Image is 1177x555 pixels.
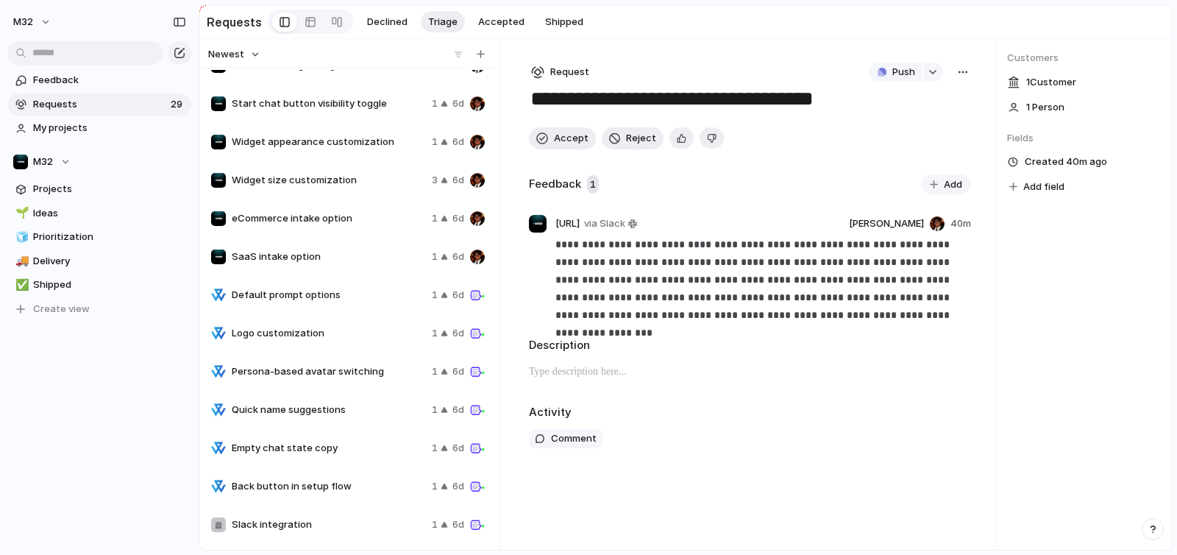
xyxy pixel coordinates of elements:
[452,364,464,379] span: 6d
[33,182,186,197] span: Projects
[432,364,438,379] span: 1
[1023,180,1064,194] span: Add field
[602,127,664,149] button: Reject
[452,58,464,73] span: 6d
[432,288,438,303] span: 1
[452,250,464,264] span: 6d
[432,517,438,532] span: 1
[432,403,438,417] span: 1
[7,178,191,200] a: Projects
[367,15,408,29] span: Declined
[232,96,426,111] span: Start chat button visibility toggle
[452,479,464,494] span: 6d
[584,216,625,231] span: via Slack
[529,63,591,82] button: Request
[13,254,28,269] button: 🚚
[232,403,426,417] span: Quick name suggestions
[7,250,191,272] a: 🚚Delivery
[7,202,191,225] a: 🌱Ideas
[1007,131,1160,146] span: Fields
[206,45,263,64] button: Newest
[13,230,28,244] button: 🧊
[232,250,426,264] span: SaaS intake option
[33,155,53,169] span: M32
[232,364,426,379] span: Persona-based avatar switching
[33,73,186,88] span: Feedback
[452,288,464,303] span: 6d
[33,121,186,135] span: My projects
[232,288,426,303] span: Default prompt options
[33,230,186,244] span: Prioritization
[452,326,464,341] span: 6d
[529,127,596,149] button: Accept
[15,277,26,294] div: ✅
[1026,75,1076,90] span: 1 Customer
[7,151,191,173] button: M32
[555,216,580,231] span: [URL]
[529,429,602,448] button: Comment
[432,135,438,149] span: 1
[550,65,589,79] span: Request
[33,97,166,112] span: Requests
[849,216,924,231] span: [PERSON_NAME]
[626,131,656,146] span: Reject
[360,11,415,33] button: Declined
[7,69,191,91] a: Feedback
[7,298,191,320] button: Create view
[432,441,438,456] span: 1
[232,479,426,494] span: Back button in setup flow
[1007,177,1067,197] button: Add field
[432,326,438,341] span: 1
[1007,51,1160,66] span: Customers
[7,274,191,296] a: ✅Shipped
[892,65,915,79] span: Push
[1025,155,1107,169] span: Created 40m ago
[529,337,971,354] h2: Description
[232,135,426,149] span: Widget appearance customization
[13,277,28,292] button: ✅
[232,58,426,73] span: Unread message badge
[232,326,426,341] span: Logo customization
[452,135,464,149] span: 6d
[452,441,464,456] span: 6d
[471,11,532,33] button: Accepted
[452,211,464,226] span: 6d
[551,431,597,446] span: Comment
[452,517,464,532] span: 6d
[1026,100,1064,115] span: 1 Person
[432,96,438,111] span: 1
[15,229,26,246] div: 🧊
[15,252,26,269] div: 🚚
[428,15,458,29] span: Triage
[7,93,191,116] a: Requests29
[421,11,465,33] button: Triage
[432,211,438,226] span: 1
[13,206,28,221] button: 🌱
[432,250,438,264] span: 1
[13,15,33,29] span: m32
[7,226,191,248] a: 🧊Prioritization
[554,131,588,146] span: Accept
[944,177,962,192] span: Add
[478,15,525,29] span: Accepted
[432,173,438,188] span: 3
[7,10,59,34] button: m32
[15,205,26,222] div: 🌱
[950,216,971,231] span: 40m
[587,175,599,194] span: 1
[538,11,591,33] button: Shipped
[33,277,186,292] span: Shipped
[452,403,464,417] span: 6d
[529,404,572,421] h2: Activity
[581,215,640,233] a: via Slack
[33,206,186,221] span: Ideas
[7,117,191,139] a: My projects
[529,176,581,193] h2: Feedback
[921,174,971,195] button: Add
[232,211,426,226] span: eCommerce intake option
[33,302,90,317] span: Create view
